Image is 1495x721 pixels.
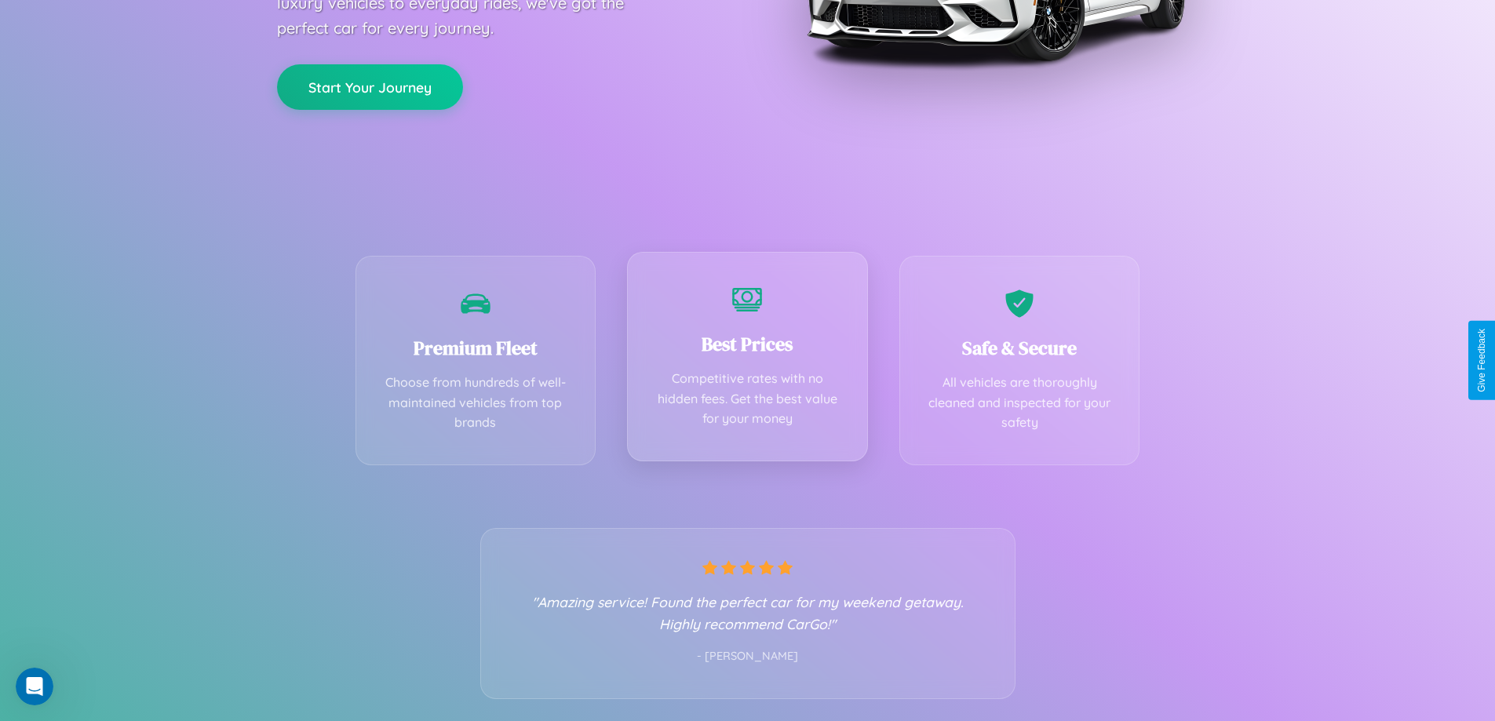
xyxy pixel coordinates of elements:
h3: Safe & Secure [924,335,1116,361]
p: Choose from hundreds of well-maintained vehicles from top brands [380,373,572,433]
h3: Premium Fleet [380,335,572,361]
h3: Best Prices [651,331,844,357]
p: "Amazing service! Found the perfect car for my weekend getaway. Highly recommend CarGo!" [512,591,983,635]
div: Give Feedback [1476,329,1487,392]
p: Competitive rates with no hidden fees. Get the best value for your money [651,369,844,429]
iframe: Intercom live chat [16,668,53,705]
p: - [PERSON_NAME] [512,646,983,667]
button: Start Your Journey [277,64,463,110]
p: All vehicles are thoroughly cleaned and inspected for your safety [924,373,1116,433]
